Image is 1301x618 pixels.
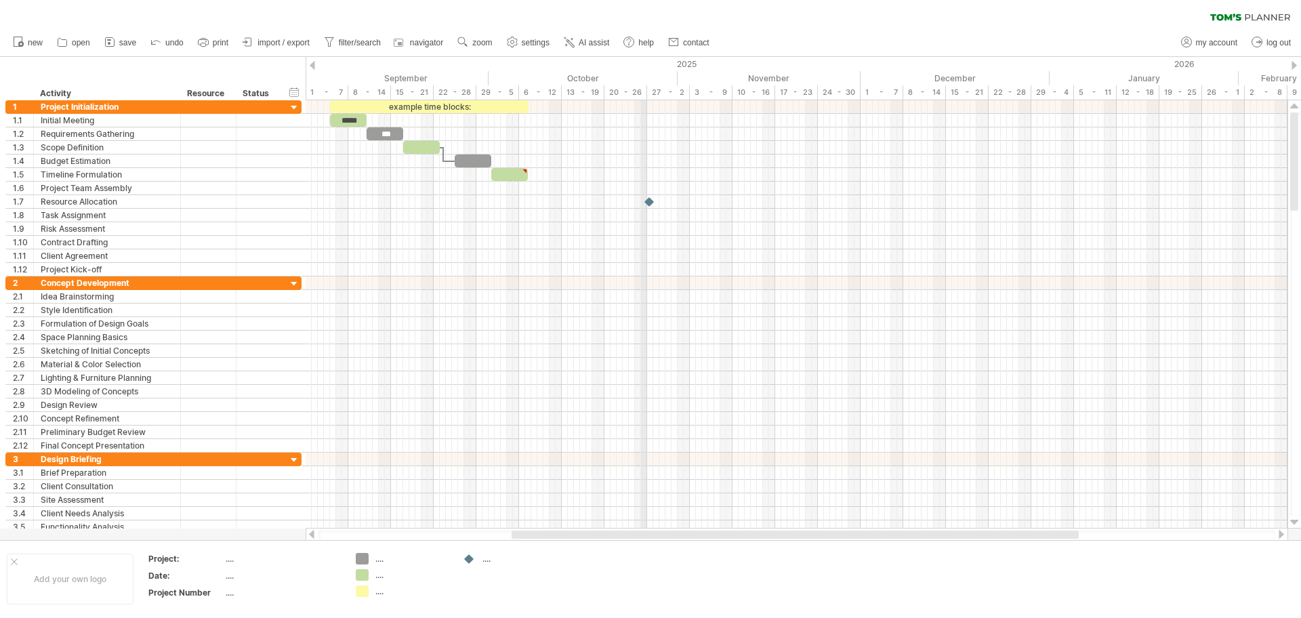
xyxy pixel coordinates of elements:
[13,249,33,262] div: 1.11
[647,85,690,100] div: 27 - 2
[1074,85,1117,100] div: 5 - 11
[604,85,647,100] div: 20 - 26
[165,38,184,47] span: undo
[392,34,447,52] a: navigator
[226,570,339,581] div: ....
[13,412,33,425] div: 2.10
[213,38,228,47] span: print
[13,127,33,140] div: 1.2
[1196,38,1237,47] span: my account
[41,358,173,371] div: Material & Color Selection
[482,553,556,564] div: ....
[41,141,173,154] div: Scope Definition
[41,209,173,222] div: Task Assignment
[330,100,529,113] div: example time blocks:
[678,71,861,85] div: November 2025
[489,71,678,85] div: October 2025
[41,222,173,235] div: Risk Assessment
[13,168,33,181] div: 1.5
[41,290,173,303] div: Idea Brainstorming
[148,553,223,564] div: Project:
[41,154,173,167] div: Budget Estimation
[54,34,94,52] a: open
[9,34,47,52] a: new
[410,38,443,47] span: navigator
[1178,34,1241,52] a: my account
[13,398,33,411] div: 2.9
[41,276,173,289] div: Concept Development
[1159,85,1202,100] div: 19 - 25
[243,87,272,100] div: Status
[13,209,33,222] div: 1.8
[41,127,173,140] div: Requirements Gathering
[339,38,381,47] span: filter/search
[1050,71,1239,85] div: January 2026
[665,34,714,52] a: contact
[989,85,1031,100] div: 22 - 28
[562,85,604,100] div: 13 - 19
[41,466,173,479] div: Brief Preparation
[1031,85,1074,100] div: 29 - 4
[375,585,449,597] div: ....
[375,553,449,564] div: ....
[257,38,310,47] span: import / export
[13,520,33,533] div: 3.5
[101,34,140,52] a: save
[13,480,33,493] div: 3.2
[41,249,173,262] div: Client Agreement
[638,38,654,47] span: help
[13,114,33,127] div: 1.1
[119,38,136,47] span: save
[13,371,33,384] div: 2.7
[41,317,173,330] div: Formulation of Design Goals
[148,570,223,581] div: Date:
[13,466,33,479] div: 3.1
[818,85,861,100] div: 24 - 30
[560,34,613,52] a: AI assist
[41,453,173,466] div: Design Briefing
[13,195,33,208] div: 1.7
[41,385,173,398] div: 3D Modeling of Concepts
[13,154,33,167] div: 1.4
[147,34,188,52] a: undo
[1266,38,1291,47] span: log out
[13,141,33,154] div: 1.3
[519,85,562,100] div: 6 - 12
[13,493,33,506] div: 3.3
[690,85,732,100] div: 3 - 9
[72,38,90,47] span: open
[226,553,339,564] div: ....
[13,276,33,289] div: 2
[1245,85,1287,100] div: 2 - 8
[1248,34,1295,52] a: log out
[41,439,173,452] div: Final Concept Presentation
[194,34,232,52] a: print
[434,85,476,100] div: 22 - 28
[503,34,554,52] a: settings
[41,100,173,113] div: Project Initialization
[41,398,173,411] div: Design Review
[13,344,33,357] div: 2.5
[41,331,173,344] div: Space Planning Basics
[1117,85,1159,100] div: 12 - 18
[13,263,33,276] div: 1.12
[7,554,133,604] div: Add your own logo
[522,38,550,47] span: settings
[861,71,1050,85] div: December 2025
[13,182,33,194] div: 1.6
[454,34,496,52] a: zoom
[41,114,173,127] div: Initial Meeting
[13,385,33,398] div: 2.8
[13,290,33,303] div: 2.1
[41,412,173,425] div: Concept Refinement
[13,304,33,316] div: 2.2
[41,263,173,276] div: Project Kick-off
[903,85,946,100] div: 8 - 14
[41,426,173,438] div: Preliminary Budget Review
[13,100,33,113] div: 1
[13,236,33,249] div: 1.10
[683,38,709,47] span: contact
[861,85,903,100] div: 1 - 7
[620,34,658,52] a: help
[1202,85,1245,100] div: 26 - 1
